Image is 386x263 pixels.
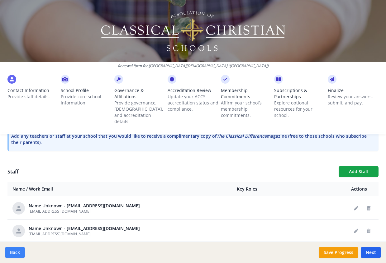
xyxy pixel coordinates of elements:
[29,203,140,209] div: Name Unknown - [EMAIL_ADDRESS][DOMAIN_NAME]
[351,203,361,213] button: Edit staff
[61,87,112,94] span: School Profile
[11,133,376,145] p: Add any teachers or staff at your school that you would like to receive a complimentary copy of m...
[361,247,381,258] button: Next
[29,231,91,237] span: [EMAIL_ADDRESS][DOMAIN_NAME]
[221,100,272,118] p: Affirm your school’s membership commitments.
[351,226,361,236] button: Edit staff
[328,94,379,106] p: Review your answers, submit, and pay.
[5,247,25,258] button: Back
[346,182,379,196] th: Actions
[7,182,232,196] th: Name / Work Email
[7,87,58,94] span: Contact Information
[100,9,286,53] img: Logo
[29,209,91,214] span: [EMAIL_ADDRESS][DOMAIN_NAME]
[168,87,218,94] span: Accreditation Review
[364,226,374,236] button: Delete staff
[114,100,165,125] p: Provide governance, [DEMOGRAPHIC_DATA], and accreditation details.
[7,168,334,175] h1: Staff
[168,94,218,112] p: Update your ACCS accreditation status and compliance.
[274,87,325,100] span: Subscriptions & Partnerships
[221,87,272,100] span: Membership Commitments
[339,166,379,177] button: Add Staff
[61,94,112,106] p: Provide core school information.
[274,100,325,118] p: Explore optional resources for your school.
[29,225,140,232] div: Name Unknown - [EMAIL_ADDRESS][DOMAIN_NAME]
[319,247,358,258] button: Save Progress
[7,94,58,100] p: Provide staff details.
[364,203,374,213] button: Delete staff
[232,182,346,196] th: Key Roles
[328,87,379,94] span: Finalize
[114,87,165,100] span: Governance & Affiliations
